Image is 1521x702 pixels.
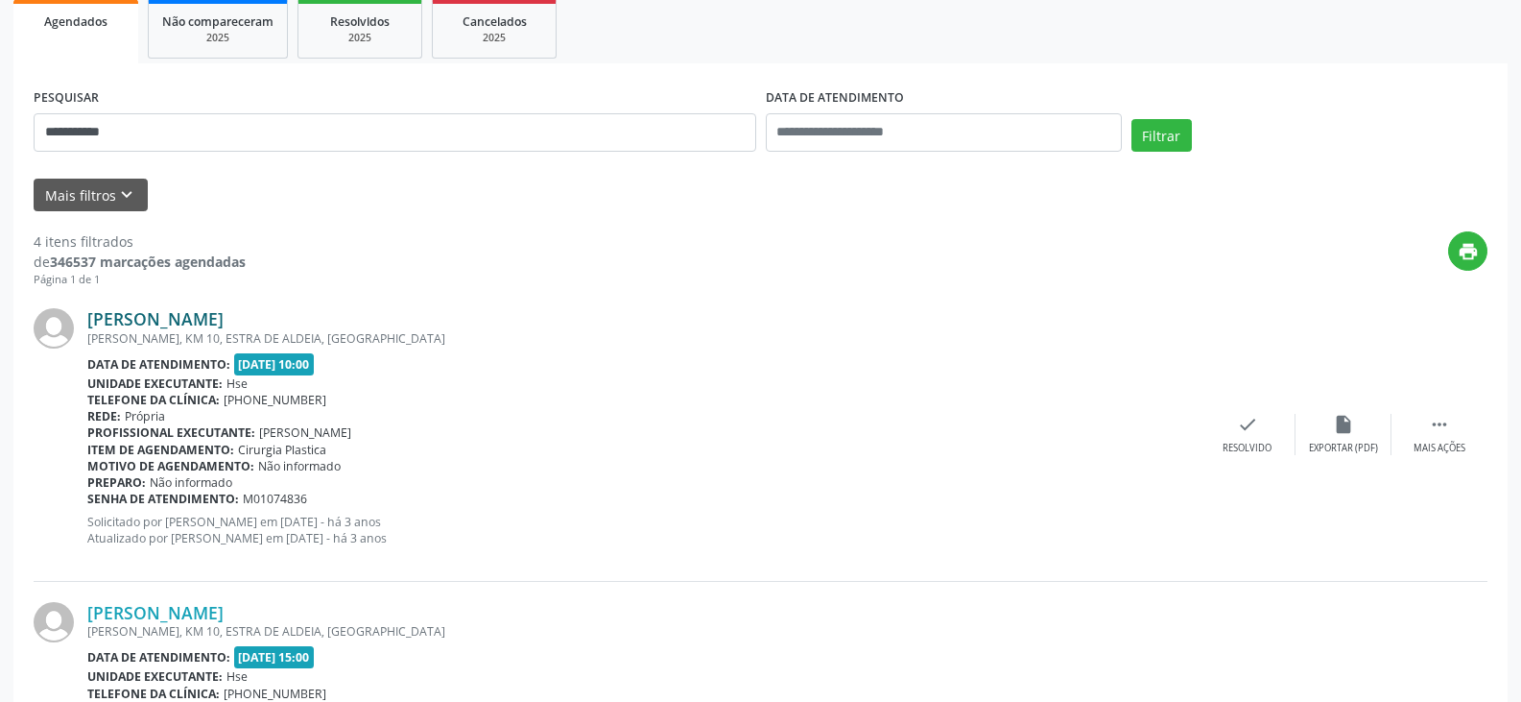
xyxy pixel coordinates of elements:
[226,375,248,392] span: Hse
[34,602,74,642] img: img
[34,84,99,113] label: PESQUISAR
[87,442,234,458] b: Item de agendamento:
[224,392,326,408] span: [PHONE_NUMBER]
[87,623,1200,640] div: [PERSON_NAME], KM 10, ESTRA DE ALDEIA, [GEOGRAPHIC_DATA]
[1309,442,1378,455] div: Exportar (PDF)
[87,356,230,373] b: Data de atendimento:
[1429,414,1450,435] i: 
[1414,442,1465,455] div: Mais ações
[162,13,273,30] span: Não compareceram
[34,231,246,252] div: 4 itens filtrados
[87,474,146,491] b: Preparo:
[446,31,542,45] div: 2025
[87,668,223,685] b: Unidade executante:
[766,84,904,113] label: DATA DE ATENDIMENTO
[312,31,408,45] div: 2025
[87,514,1200,546] p: Solicitado por [PERSON_NAME] em [DATE] - há 3 anos Atualizado por [PERSON_NAME] em [DATE] - há 3 ...
[44,13,107,30] span: Agendados
[87,330,1200,347] div: [PERSON_NAME], KM 10, ESTRA DE ALDEIA, [GEOGRAPHIC_DATA]
[224,686,326,702] span: [PHONE_NUMBER]
[330,13,390,30] span: Resolvidos
[87,375,223,392] b: Unidade executante:
[234,646,315,668] span: [DATE] 15:00
[87,491,239,507] b: Senha de atendimento:
[150,474,232,491] span: Não informado
[226,668,248,685] span: Hse
[116,184,137,206] i: keyboard_arrow_down
[259,424,351,441] span: [PERSON_NAME]
[125,408,165,424] span: Própria
[1237,414,1258,435] i: check
[87,602,224,623] a: [PERSON_NAME]
[87,686,220,702] b: Telefone da clínica:
[34,272,246,288] div: Página 1 de 1
[87,392,220,408] b: Telefone da clínica:
[87,458,254,474] b: Motivo de agendamento:
[1223,442,1271,455] div: Resolvido
[243,491,307,507] span: M01074836
[87,649,230,666] b: Data de atendimento:
[258,458,341,474] span: Não informado
[1131,119,1192,152] button: Filtrar
[463,13,527,30] span: Cancelados
[1458,241,1479,262] i: print
[87,308,224,329] a: [PERSON_NAME]
[1333,414,1354,435] i: insert_drive_file
[234,353,315,375] span: [DATE] 10:00
[1448,231,1487,271] button: print
[238,442,326,458] span: Cirurgia Plastica
[34,252,246,272] div: de
[34,308,74,349] img: img
[87,424,255,441] b: Profissional executante:
[87,408,121,424] b: Rede:
[34,179,148,212] button: Mais filtroskeyboard_arrow_down
[50,253,246,271] strong: 346537 marcações agendadas
[162,31,273,45] div: 2025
